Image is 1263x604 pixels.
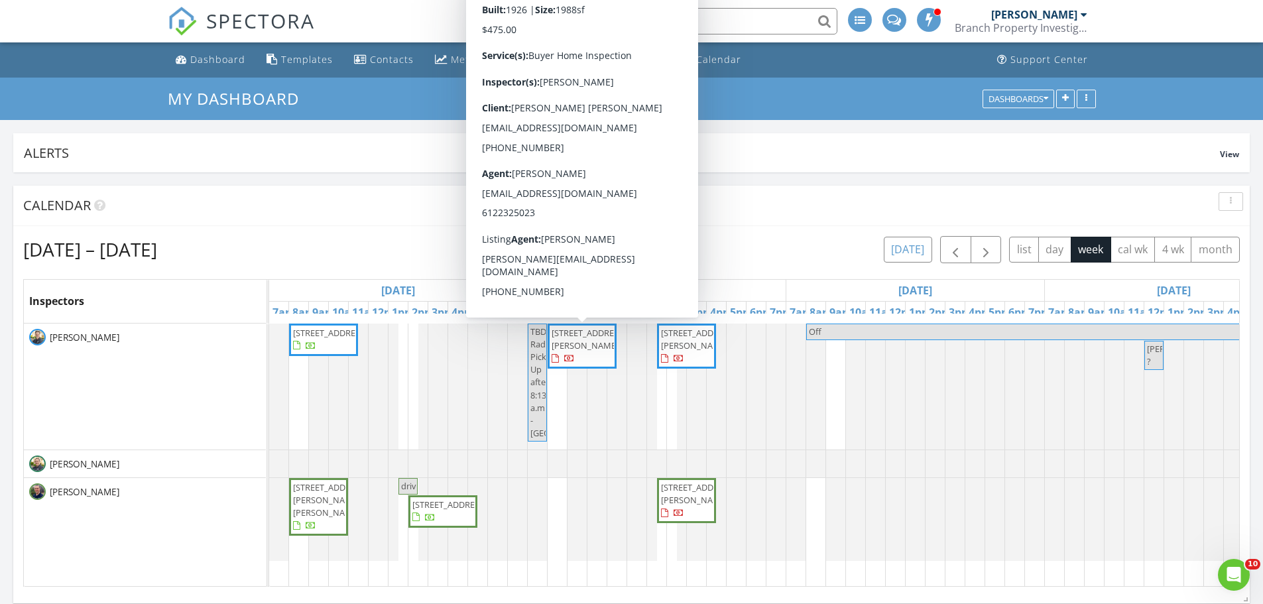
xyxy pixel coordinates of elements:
a: 5pm [727,302,756,323]
span: [STREET_ADDRESS] [293,327,367,339]
a: 10am [1105,302,1140,323]
button: Dashboards [983,90,1054,108]
a: 4pm [707,302,737,323]
a: 7pm [766,302,796,323]
a: 8am [548,302,577,323]
div: Dashboards [989,94,1048,103]
span: Inspectors [29,294,84,308]
a: SPECTORA [168,18,315,46]
a: 7pm [1025,302,1055,323]
a: 9am [1085,302,1114,323]
a: 10am [587,302,623,323]
a: 9am [826,302,856,323]
button: [DATE] [884,237,932,263]
a: 3pm [687,302,717,323]
a: Go to August 28, 2025 [378,280,418,301]
a: 10am [329,302,365,323]
a: Automations (Advanced) [503,48,592,72]
a: 1pm [389,302,418,323]
a: 10am [846,302,882,323]
div: Dashboard [190,53,245,66]
a: 3pm [945,302,975,323]
a: Go to August 31, 2025 [1154,280,1194,301]
span: driving [401,480,428,492]
div: Metrics [451,53,487,66]
a: 2pm [408,302,438,323]
span: Calendar [23,196,91,214]
a: 12pm [886,302,922,323]
span: [PERSON_NAME] ? [1147,343,1214,367]
a: 11am [866,302,902,323]
div: Alerts [24,144,1220,162]
a: 5pm [468,302,498,323]
img: todd_headshot_square.jpeg [29,455,46,472]
span: [PERSON_NAME] [47,457,122,471]
div: Branch Property Investigations [955,21,1087,34]
img: The Best Home Inspection Software - Spectora [168,7,197,36]
a: 12pm [627,302,663,323]
button: Previous [940,236,971,263]
a: 11am [607,302,643,323]
span: View [1220,149,1239,160]
div: [PERSON_NAME] [991,8,1077,21]
iframe: Intercom live chat [1218,559,1250,591]
a: 7am [269,302,299,323]
button: month [1191,237,1240,263]
a: 1pm [647,302,677,323]
span: [STREET_ADDRESS] [412,499,487,511]
a: Dashboard [170,48,251,72]
span: [STREET_ADDRESS][PERSON_NAME] [552,327,626,351]
span: [PERSON_NAME] [47,331,122,344]
a: 7pm [508,302,538,323]
a: 2pm [1184,302,1214,323]
a: 4pm [448,302,478,323]
button: list [1009,237,1039,263]
a: 9am [568,302,597,323]
span: [STREET_ADDRESS][PERSON_NAME] [661,327,735,351]
a: 7am [786,302,816,323]
a: 11am [1124,302,1160,323]
a: 3pm [1204,302,1234,323]
button: Next [971,236,1002,263]
a: Go to August 29, 2025 [636,280,677,301]
span: SPECTORA [206,7,315,34]
button: day [1038,237,1071,263]
a: 8am [1065,302,1095,323]
span: [STREET_ADDRESS][PERSON_NAME] [661,481,735,506]
a: 12pm [1144,302,1180,323]
div: Contacts [370,53,414,66]
div: Support Center [1010,53,1088,66]
a: Templates [261,48,338,72]
div: Templates [281,53,333,66]
div: Settings [621,53,661,66]
a: 6pm [488,302,518,323]
button: 4 wk [1154,237,1191,263]
div: Automations [524,53,587,66]
img: daniel_head.png [29,483,46,500]
a: My Dashboard [168,88,310,109]
a: Calendar [677,48,747,72]
a: Go to August 30, 2025 [895,280,935,301]
a: 3pm [428,302,458,323]
a: 4pm [965,302,995,323]
span: [STREET_ADDRESS][PERSON_NAME][PERSON_NAME] [293,481,367,518]
a: 2pm [667,302,697,323]
input: Search everything... [572,8,837,34]
a: 1pm [1164,302,1194,323]
a: Support Center [992,48,1093,72]
a: 6pm [747,302,776,323]
img: tom_headshot_square.jpeg [29,329,46,345]
a: 2pm [926,302,955,323]
button: week [1071,237,1111,263]
a: Contacts [349,48,419,72]
span: 10 [1245,559,1260,570]
span: Off [809,326,821,337]
a: 9am [309,302,339,323]
a: 7am [528,302,558,323]
a: Metrics [430,48,493,72]
a: 11am [349,302,385,323]
a: 1pm [906,302,935,323]
h2: [DATE] – [DATE] [23,236,157,263]
a: 6pm [1005,302,1035,323]
a: 12pm [369,302,404,323]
